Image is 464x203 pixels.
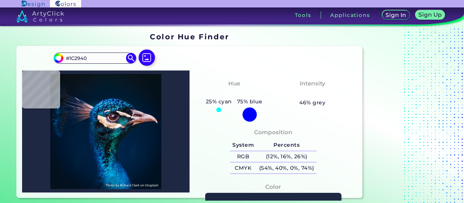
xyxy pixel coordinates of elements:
h4: Composition [254,127,292,137]
h5: (54%, 40%, 0%, 74%) [256,162,317,174]
h5: 25% cyan [203,97,234,106]
h3: Medium [297,89,328,98]
h3: Tealish Blue [212,89,256,98]
img: logo_artyclick_colors_white.svg [16,10,64,22]
a: Sign Up [415,10,445,20]
h4: Intensity [300,79,325,88]
img: icon picture [139,49,155,66]
h5: Sign Up [418,12,442,18]
h5: System [230,140,256,151]
img: ArtyClick Design logo [22,1,44,7]
h5: (12%, 16%, 26%) [256,151,317,162]
h5: 46% grey [299,98,325,107]
h5: Sign In [386,12,406,18]
h5: 75% blue [234,97,265,106]
h5: CMYK [230,162,256,174]
a: Sign In [382,10,410,20]
h3: Tools [295,13,311,18]
h5: Percents [256,140,317,151]
h3: Applications [330,13,370,18]
img: icon search [126,53,136,63]
img: img_pavlin.jpg [25,74,186,189]
h5: RGB [230,151,256,162]
h1: Color Hue Finder [150,32,229,42]
h4: Color [265,182,281,192]
h4: Hue [228,79,240,88]
input: type color.. [64,54,127,63]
